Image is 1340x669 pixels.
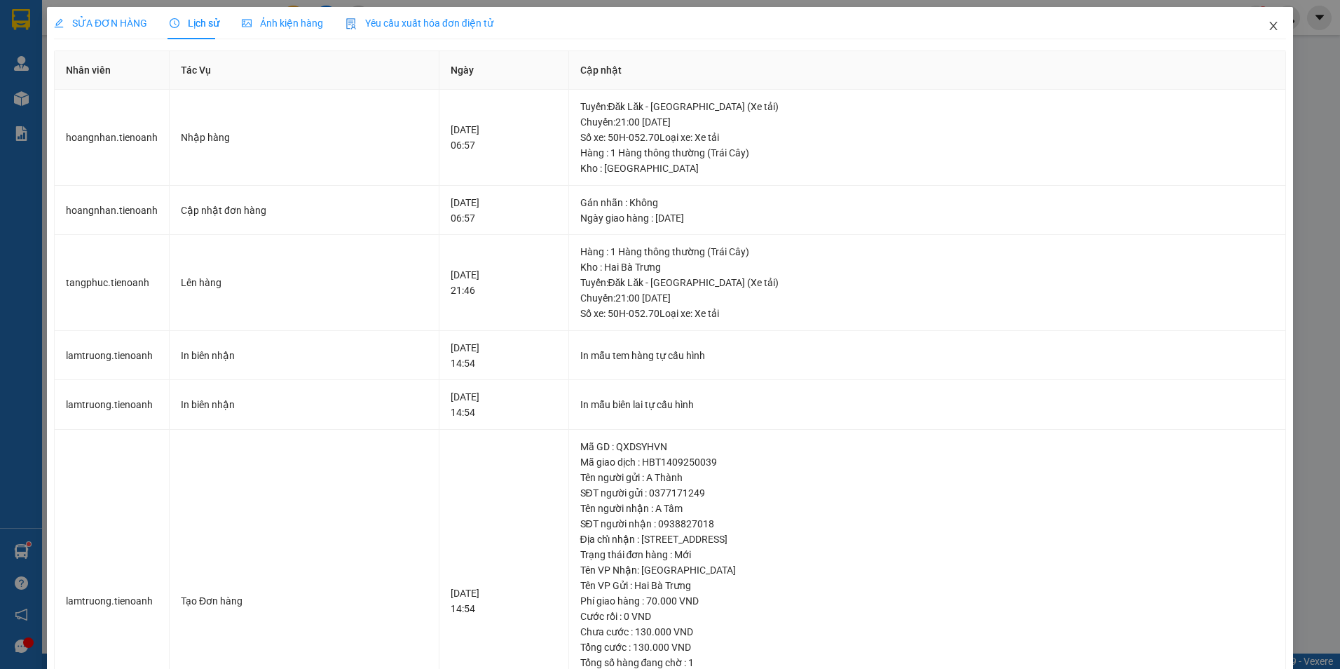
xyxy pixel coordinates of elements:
[580,275,1275,321] div: Tuyến : Đăk Lăk - [GEOGRAPHIC_DATA] (Xe tải) Chuyến: 21:00 [DATE] Số xe: 50H-052.70 Loại xe: Xe tải
[580,454,1275,470] div: Mã giao dịch : HBT1409250039
[55,90,170,186] td: hoangnhan.tienoanh
[580,501,1275,516] div: Tên người nhận : A Tâm
[580,397,1275,412] div: In mẫu biên lai tự cấu hình
[55,331,170,381] td: lamtruong.tienoanh
[580,195,1275,210] div: Gán nhãn : Không
[580,470,1275,485] div: Tên người gửi : A Thành
[580,562,1275,578] div: Tên VP Nhận: [GEOGRAPHIC_DATA]
[580,532,1275,547] div: Địa chỉ nhận : [STREET_ADDRESS]
[451,195,556,226] div: [DATE] 06:57
[54,18,147,29] span: SỬA ĐƠN HÀNG
[451,389,556,420] div: [DATE] 14:54
[1268,20,1279,32] span: close
[55,380,170,430] td: lamtruong.tienoanh
[170,18,219,29] span: Lịch sử
[580,348,1275,363] div: In mẫu tem hàng tự cấu hình
[580,145,1275,161] div: Hàng : 1 Hàng thông thường (Trái Cây)
[242,18,323,29] span: Ảnh kiện hàng
[439,51,568,90] th: Ngày
[580,593,1275,609] div: Phí giao hàng : 70.000 VND
[451,122,556,153] div: [DATE] 06:57
[451,267,556,298] div: [DATE] 21:46
[242,18,252,28] span: picture
[1254,7,1293,46] button: Close
[181,203,428,218] div: Cập nhật đơn hàng
[580,516,1275,532] div: SĐT người nhận : 0938827018
[54,18,64,28] span: edit
[580,547,1275,562] div: Trạng thái đơn hàng : Mới
[580,439,1275,454] div: Mã GD : QXDSYHVN
[346,18,493,29] span: Yêu cầu xuất hóa đơn điện tử
[580,99,1275,145] div: Tuyến : Đăk Lăk - [GEOGRAPHIC_DATA] (Xe tải) Chuyến: 21:00 [DATE] Số xe: 50H-052.70 Loại xe: Xe tải
[55,186,170,236] td: hoangnhan.tienoanh
[580,485,1275,501] div: SĐT người gửi : 0377171249
[580,578,1275,593] div: Tên VP Gửi : Hai Bà Trưng
[181,130,428,145] div: Nhập hàng
[451,586,556,616] div: [DATE] 14:54
[170,51,439,90] th: Tác Vụ
[580,640,1275,655] div: Tổng cước : 130.000 VND
[580,210,1275,226] div: Ngày giao hàng : [DATE]
[170,18,179,28] span: clock-circle
[580,259,1275,275] div: Kho : Hai Bà Trưng
[346,18,357,29] img: icon
[580,624,1275,640] div: Chưa cước : 130.000 VND
[580,244,1275,259] div: Hàng : 1 Hàng thông thường (Trái Cây)
[55,235,170,331] td: tangphuc.tienoanh
[181,275,428,290] div: Lên hàng
[569,51,1287,90] th: Cập nhật
[451,340,556,371] div: [DATE] 14:54
[55,51,170,90] th: Nhân viên
[181,348,428,363] div: In biên nhận
[181,397,428,412] div: In biên nhận
[181,593,428,609] div: Tạo Đơn hàng
[580,609,1275,624] div: Cước rồi : 0 VND
[580,161,1275,176] div: Kho : [GEOGRAPHIC_DATA]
